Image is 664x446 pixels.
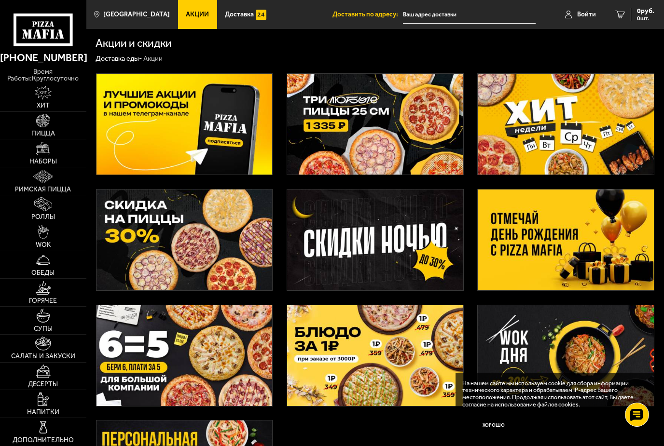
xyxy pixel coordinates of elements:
span: Супы [34,325,53,332]
span: [GEOGRAPHIC_DATA] [103,11,170,18]
span: Хит [37,102,50,109]
span: Войти [577,11,596,18]
span: Напитки [27,409,59,416]
span: Дополнительно [13,437,74,444]
span: Доставка [225,11,254,18]
span: Горячее [29,297,57,304]
span: 0 руб. [637,8,654,14]
span: Обеды [31,270,55,276]
span: Пицца [31,130,55,137]
input: Ваш адрес доставки [403,6,536,24]
span: Доставить по адресу: [332,11,403,18]
p: На нашем сайте мы используем cookie для сбора информации технического характера и обрабатываем IP... [462,380,642,408]
div: Акции [143,54,163,64]
span: 0 шт. [637,15,654,21]
span: Римская пицца [15,186,71,193]
span: Салаты и закуски [11,353,75,360]
span: WOK [36,242,51,248]
button: Хорошо [462,415,525,436]
span: Десерты [28,381,58,388]
a: Доставка еды- [96,54,142,63]
span: Роллы [31,214,55,220]
span: Наборы [29,158,57,165]
h1: Акции и скидки [96,38,172,49]
img: 15daf4d41897b9f0e9f617042186c801.svg [256,10,266,20]
span: Акции [186,11,209,18]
